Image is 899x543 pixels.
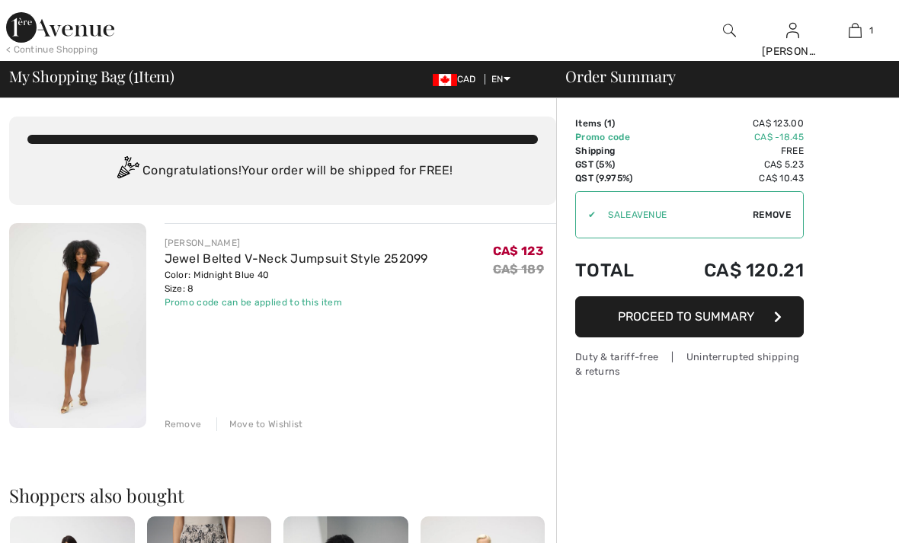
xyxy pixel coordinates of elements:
s: CA$ 189 [493,262,544,276]
span: CAD [433,74,482,85]
img: My Info [786,21,799,40]
td: CA$ 10.43 [660,171,804,185]
td: QST (9.975%) [575,171,660,185]
a: Jewel Belted V-Neck Jumpsuit Style 252099 [165,251,428,266]
div: Move to Wishlist [216,417,303,431]
div: Color: Midnight Blue 40 Size: 8 [165,268,428,295]
button: Proceed to Summary [575,296,804,337]
span: 1 [607,118,612,129]
img: Jewel Belted V-Neck Jumpsuit Style 252099 [9,223,146,428]
div: Remove [165,417,202,431]
td: CA$ 120.21 [660,244,804,296]
img: Canadian Dollar [433,74,457,86]
td: CA$ -18.45 [660,130,804,144]
a: 1 [824,21,886,40]
a: Sign In [786,23,799,37]
img: Congratulation2.svg [112,156,142,187]
div: Order Summary [547,69,890,84]
span: My Shopping Bag ( Item) [9,69,174,84]
td: Items ( ) [575,117,660,130]
td: CA$ 123.00 [660,117,804,130]
span: 1 [869,24,873,37]
span: CA$ 123 [493,244,544,258]
td: Total [575,244,660,296]
span: Proceed to Summary [618,309,754,324]
div: Congratulations! Your order will be shipped for FREE! [27,156,538,187]
div: [PERSON_NAME] [762,43,824,59]
span: EN [491,74,510,85]
div: Promo code can be applied to this item [165,295,428,309]
div: [PERSON_NAME] [165,236,428,250]
td: GST (5%) [575,158,660,171]
td: CA$ 5.23 [660,158,804,171]
input: Promo code [596,192,753,238]
img: My Bag [849,21,862,40]
div: ✔ [576,208,596,222]
div: Duty & tariff-free | Uninterrupted shipping & returns [575,350,804,379]
img: 1ère Avenue [6,12,114,43]
span: 1 [133,65,139,85]
td: Shipping [575,144,660,158]
td: Free [660,144,804,158]
td: Promo code [575,130,660,144]
div: < Continue Shopping [6,43,98,56]
h2: Shoppers also bought [9,486,556,504]
img: search the website [723,21,736,40]
span: Remove [753,208,791,222]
